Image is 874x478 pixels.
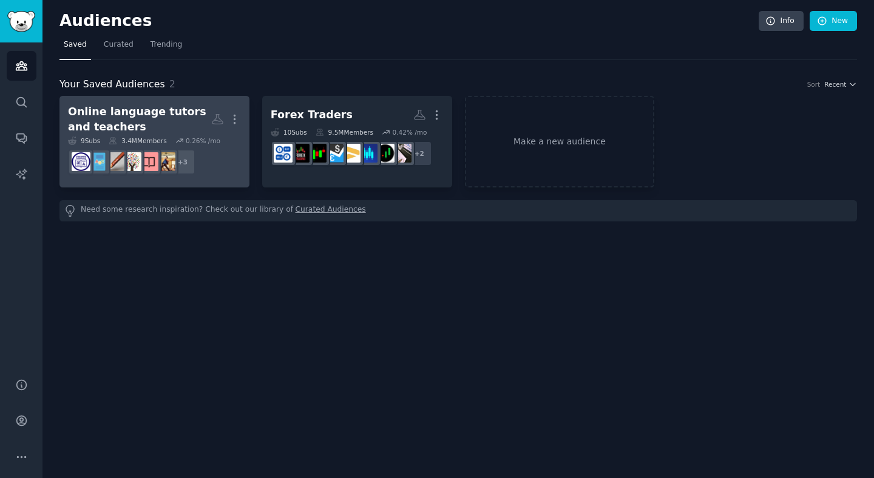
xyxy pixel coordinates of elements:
[7,11,35,32] img: GummySearch logo
[325,144,344,163] img: forex_trades
[308,144,327,163] img: Forexstrategy
[274,144,293,163] img: FOREXTRADING
[342,144,361,163] img: GeekyForexForBeginner
[89,152,107,171] img: OnlineESLTeaching
[807,80,821,89] div: Sort
[151,39,182,50] span: Trending
[100,35,138,60] a: Curated
[169,78,175,90] span: 2
[810,11,857,32] a: New
[271,128,307,136] div: 10 Sub s
[104,39,134,50] span: Curated
[376,144,395,163] img: Daytrading
[393,144,412,163] img: PinoyForexTraders
[296,204,366,217] a: Curated Audiences
[824,80,857,89] button: Recent
[759,11,804,32] a: Info
[465,96,655,187] a: Make a new audience
[106,152,124,171] img: ELATeachers
[359,144,378,163] img: StockMarket
[407,141,432,166] div: + 2
[109,136,166,145] div: 3.4M Members
[291,144,310,163] img: ForexForALL
[824,80,846,89] span: Recent
[59,200,857,221] div: Need some research inspiration? Check out our library of
[68,136,100,145] div: 9 Sub s
[59,96,249,187] a: Online language tutors and teachers9Subs3.4MMembers0.26% /mo+3EnglishTeacherFXenglishteachersESL_...
[59,35,91,60] a: Saved
[170,149,195,175] div: + 3
[72,152,90,171] img: languagelearning
[186,136,220,145] div: 0.26 % /mo
[59,77,165,92] span: Your Saved Audiences
[157,152,175,171] img: EnglishTeacherFX
[68,104,211,134] div: Online language tutors and teachers
[146,35,186,60] a: Trending
[271,107,353,123] div: Forex Traders
[123,152,141,171] img: ESL_Teachers
[262,96,452,187] a: Forex Traders10Subs9.5MMembers0.42% /mo+2PinoyForexTradersDaytradingStockMarketGeekyForexForBegin...
[393,128,427,136] div: 0.42 % /mo
[316,128,373,136] div: 9.5M Members
[140,152,158,171] img: englishteachers
[64,39,87,50] span: Saved
[59,12,759,31] h2: Audiences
